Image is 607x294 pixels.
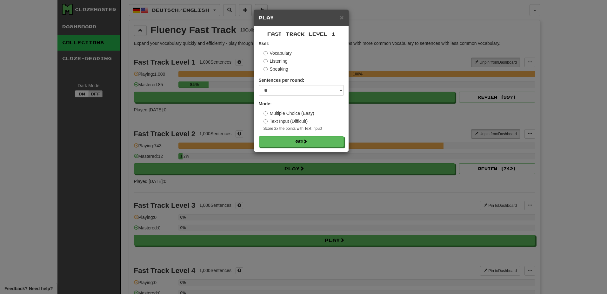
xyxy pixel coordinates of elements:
[263,58,288,64] label: Listening
[259,101,272,106] strong: Mode:
[263,67,268,71] input: Speaking
[263,59,268,63] input: Listening
[263,50,292,56] label: Vocabulary
[263,66,288,72] label: Speaking
[263,119,268,123] input: Text Input (Difficult)
[267,31,335,37] span: Fast Track Level 1
[259,41,269,46] strong: Skill:
[340,14,344,21] span: ×
[263,126,344,131] small: Score 2x the points with Text Input !
[263,118,308,124] label: Text Input (Difficult)
[340,14,344,21] button: Close
[259,136,344,147] button: Go
[259,15,344,21] h5: Play
[263,111,268,115] input: Multiple Choice (Easy)
[263,51,268,55] input: Vocabulary
[259,77,304,83] label: Sentences per round:
[263,110,314,116] label: Multiple Choice (Easy)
